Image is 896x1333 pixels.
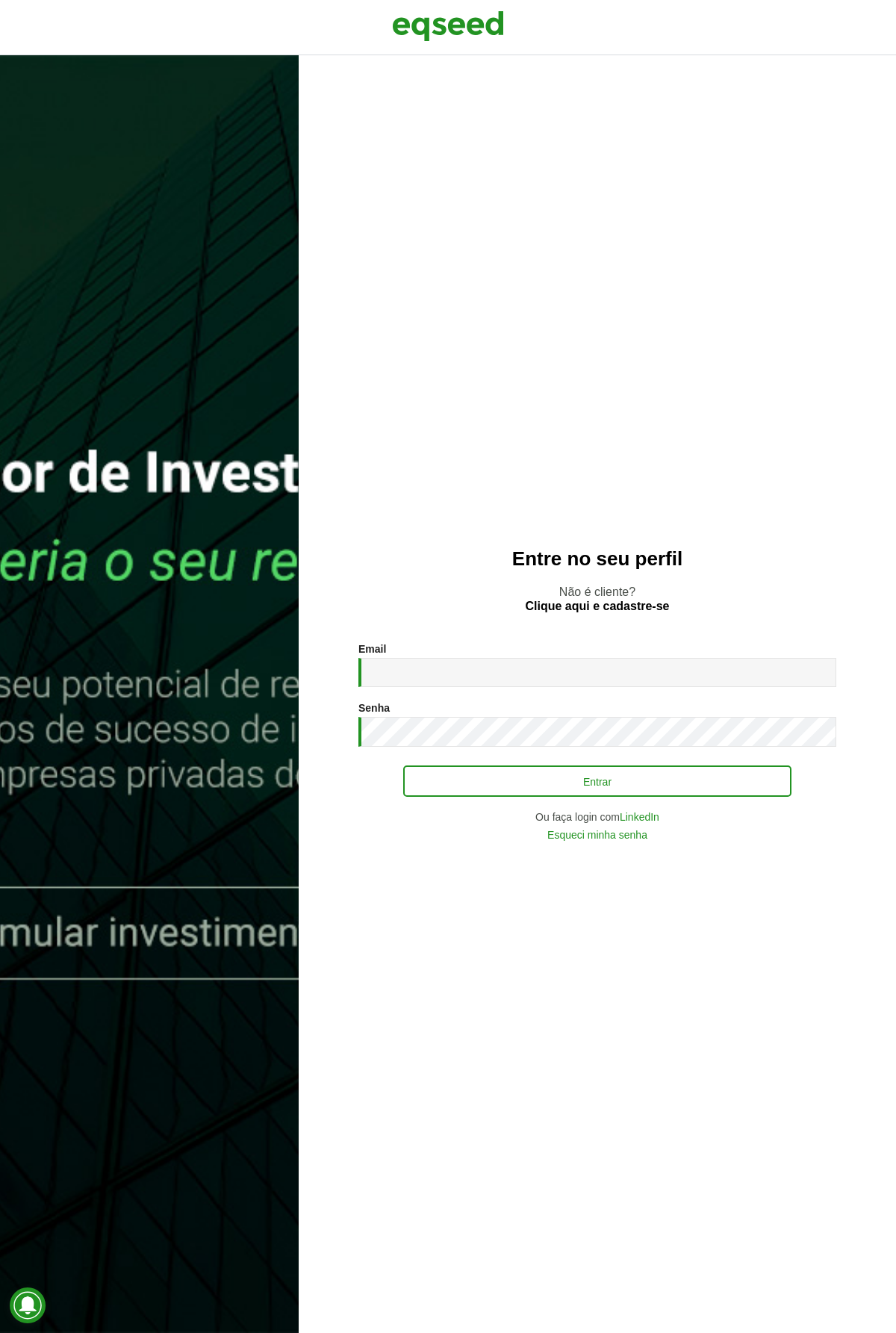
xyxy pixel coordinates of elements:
p: Não é cliente? [329,585,866,613]
label: Senha [358,703,390,713]
a: Esqueci minha senha [547,830,647,840]
h2: Entre no seu perfil [329,548,866,570]
a: LinkedIn [620,812,659,822]
a: Clique aqui e cadastre-se [526,600,670,612]
div: Ou faça login com [358,812,836,822]
button: Entrar [403,765,791,797]
img: EqSeed Logo [392,7,504,45]
label: Email [358,644,386,654]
